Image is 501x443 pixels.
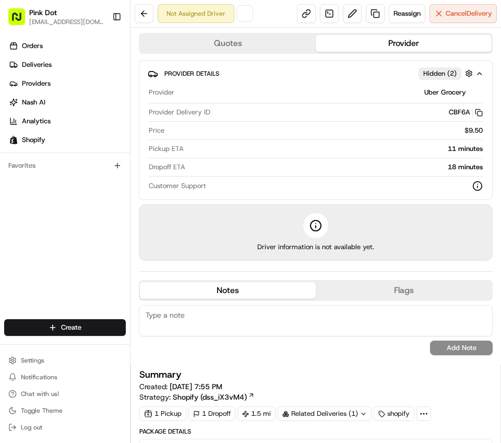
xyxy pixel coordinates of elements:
[4,403,126,418] button: Toggle Theme
[139,381,222,392] span: Created:
[374,406,414,421] div: shopify
[139,427,492,436] div: Package Details
[149,162,185,172] span: Dropoff ETA
[21,406,63,415] span: Toggle Theme
[4,420,126,435] button: Log out
[189,162,483,172] div: 18 minutes
[4,113,130,130] a: Analytics
[149,181,206,191] span: Customer Support
[4,38,130,54] a: Orders
[424,88,466,97] span: Uber Grocery
[139,370,182,379] h3: Summary
[21,390,59,398] span: Chat with us!
[423,69,457,78] span: Hidden ( 2 )
[4,370,126,384] button: Notifications
[140,282,316,299] button: Notes
[9,136,18,144] img: Shopify logo
[257,242,374,252] span: Driver information is not available yet.
[22,41,43,51] span: Orders
[449,108,483,117] button: CBF6A
[237,406,276,421] div: 1.5 mi
[389,4,425,23] button: Reassign
[464,126,483,135] span: $9.50
[4,353,126,368] button: Settings
[22,79,51,88] span: Providers
[393,9,421,18] span: Reassign
[188,144,483,154] div: 11 minutes
[139,406,186,421] div: 1 Pickup
[22,116,51,126] span: Analytics
[4,56,130,73] a: Deliveries
[4,4,108,29] button: Pink Dot[EMAIL_ADDRESS][DOMAIN_NAME]
[170,382,222,391] span: [DATE] 7:55 PM
[446,9,492,18] span: Cancel Delivery
[149,144,184,154] span: Pickup ETA
[61,323,81,332] span: Create
[21,356,44,365] span: Settings
[316,282,492,299] button: Flags
[29,18,104,26] button: [EMAIL_ADDRESS][DOMAIN_NAME]
[173,392,255,402] a: Shopify (dss_iX3vM4)
[419,67,475,80] button: Hidden (2)
[4,319,126,336] button: Create
[22,60,52,69] span: Deliveries
[278,406,372,421] div: Related Deliveries (1)
[149,88,174,97] span: Provider
[188,406,235,421] div: 1 Dropoff
[22,135,45,145] span: Shopify
[140,35,316,52] button: Quotes
[4,94,130,111] a: Nash AI
[21,423,42,432] span: Log out
[149,126,164,135] span: Price
[148,65,484,82] button: Provider DetailsHidden (2)
[21,373,57,381] span: Notifications
[4,132,130,148] a: Shopify
[29,7,57,18] button: Pink Dot
[139,392,255,402] div: Strategy:
[164,69,219,78] span: Provider Details
[22,98,45,107] span: Nash AI
[316,35,492,52] button: Provider
[173,392,247,402] span: Shopify (dss_iX3vM4)
[4,387,126,401] button: Chat with us!
[149,108,210,117] span: Provider Delivery ID
[430,4,497,23] button: CancelDelivery
[4,75,130,92] a: Providers
[4,157,126,174] div: Favorites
